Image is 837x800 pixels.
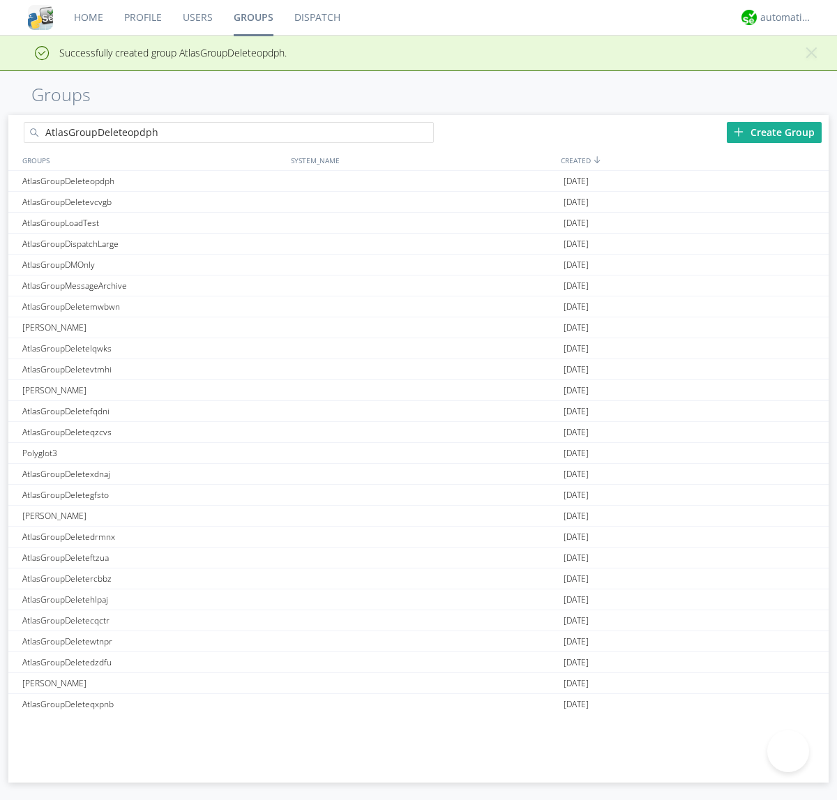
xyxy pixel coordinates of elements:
div: CREATED [557,150,829,170]
div: automation+atlas [760,10,813,24]
span: [DATE] [564,652,589,673]
div: AtlasGroupDeletemwbwn [19,296,287,317]
div: AtlasGroupDeletegfsto [19,485,287,505]
span: [DATE] [564,506,589,527]
div: AtlasGroupDeletehlpaj [19,589,287,610]
a: [PERSON_NAME][DATE] [8,673,829,694]
iframe: Toggle Customer Support [767,730,809,772]
div: [PERSON_NAME] [19,380,287,400]
img: plus.svg [734,127,744,137]
div: AtlasGroupDeletercbbz [19,568,287,589]
a: Polyglot3[DATE] [8,443,829,464]
a: AtlasGroupDeletelqwks[DATE] [8,338,829,359]
span: [DATE] [564,338,589,359]
span: [DATE] [564,171,589,192]
img: cddb5a64eb264b2086981ab96f4c1ba7 [28,5,53,30]
div: AtlasGroupDeletevtmhi [19,359,287,379]
span: [DATE] [564,380,589,401]
div: AtlasGroupDeletevcvgb [19,192,287,212]
a: AtlasGroupDeletercbbz[DATE] [8,568,829,589]
span: [DATE] [564,631,589,652]
span: [DATE] [564,443,589,464]
a: AtlasGroupDeletegfsto[DATE] [8,485,829,506]
div: AtlasGroupMessageArchive [19,276,287,296]
a: [PERSON_NAME][DATE] [8,317,829,338]
span: [DATE] [564,401,589,422]
span: [DATE] [564,568,589,589]
a: AtlasGroupDeletehlpaj[DATE] [8,589,829,610]
a: AtlasGroupDeletexdnaj[DATE] [8,464,829,485]
img: d2d01cd9b4174d08988066c6d424eccd [741,10,757,25]
a: AtlasGroupDMOnly[DATE] [8,255,829,276]
span: [DATE] [564,673,589,694]
span: [DATE] [564,213,589,234]
a: AtlasGroupDeletevtmhi[DATE] [8,359,829,380]
span: [DATE] [564,694,589,715]
a: AtlasGroupDeletefqdni[DATE] [8,401,829,422]
div: AtlasGroupDeleteopdph [19,171,287,191]
a: AtlasGroupDeletevcvgb[DATE] [8,192,829,213]
span: [DATE] [564,255,589,276]
div: AtlasGroupDeletedzdfu [19,652,287,672]
a: AtlasGroupDeleteqxpnb[DATE] [8,694,829,715]
span: [DATE] [564,276,589,296]
div: [PERSON_NAME] [19,506,287,526]
span: [DATE] [564,548,589,568]
a: AtlasGroupMessageArchive[DATE] [8,276,829,296]
div: AtlasGroupDeletedrmnx [19,527,287,547]
span: [DATE] [564,192,589,213]
div: Polyglot3 [19,443,287,463]
div: AtlasGroupDeletelqwks [19,338,287,359]
a: AtlasGroupDeletedzdfu[DATE] [8,652,829,673]
div: [PERSON_NAME] [19,317,287,338]
a: AtlasGroupDeleteopdph[DATE] [8,171,829,192]
div: Create Group [727,122,822,143]
a: AtlasGroupDispatchLarge[DATE] [8,234,829,255]
span: [DATE] [564,296,589,317]
div: AtlasGroupDeleteqxpnb [19,694,287,714]
input: Search groups [24,122,434,143]
span: [DATE] [564,610,589,631]
a: AtlasGroupDeletedrmnx[DATE] [8,527,829,548]
a: AtlasGroupDeletecqctr[DATE] [8,610,829,631]
a: AtlasGroupDeletemwbwn[DATE] [8,296,829,317]
a: AtlasGroupLoadTest[DATE] [8,213,829,234]
span: [DATE] [564,589,589,610]
span: [DATE] [564,317,589,338]
div: [PERSON_NAME] [19,673,287,693]
div: AtlasGroupDispatchLarge [19,234,287,254]
a: [PERSON_NAME][DATE] [8,380,829,401]
div: AtlasGroupDeletexdnaj [19,464,287,484]
a: AtlasGroupDeleteqzcvs[DATE] [8,422,829,443]
a: AtlasGroupDeletewtnpr[DATE] [8,631,829,652]
div: AtlasGroupDeleteqzcvs [19,422,287,442]
span: [DATE] [564,422,589,443]
span: [DATE] [564,359,589,380]
div: AtlasGroupDeleteftzua [19,548,287,568]
div: SYSTEM_NAME [287,150,557,170]
div: AtlasGroupLoadTest [19,213,287,233]
div: AtlasGroupDeletewtnpr [19,631,287,651]
span: [DATE] [564,527,589,548]
div: AtlasGroupDeletecqctr [19,610,287,631]
div: GROUPS [19,150,284,170]
a: AtlasGroupDeleteftzua[DATE] [8,548,829,568]
span: Successfully created group AtlasGroupDeleteopdph. [10,46,287,59]
div: AtlasGroupDMOnly [19,255,287,275]
a: [PERSON_NAME][DATE] [8,506,829,527]
span: [DATE] [564,464,589,485]
div: AtlasGroupDeletefqdni [19,401,287,421]
span: [DATE] [564,234,589,255]
span: [DATE] [564,485,589,506]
